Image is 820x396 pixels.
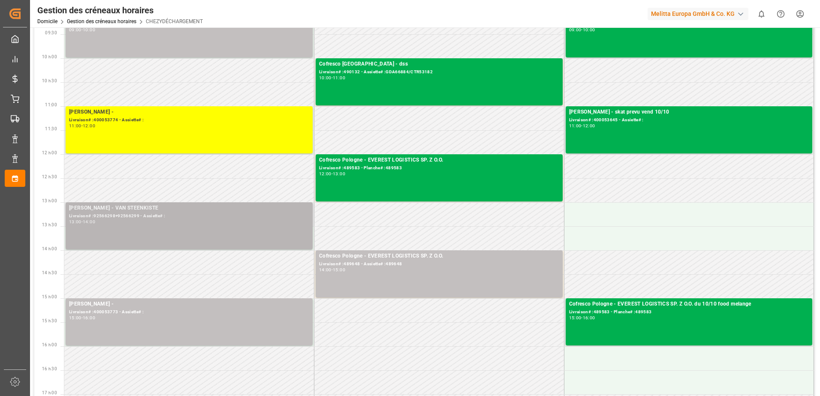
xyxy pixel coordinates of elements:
div: 12:00 [583,124,595,128]
div: - [581,28,582,32]
div: 11:00 [333,76,345,80]
button: Melitta Europa GmbH & Co. KG [648,6,752,22]
span: 11:00 [45,102,57,107]
div: 09:00 [569,28,582,32]
div: Livraison# :400053773 - Assiette# : [69,309,309,316]
div: [PERSON_NAME] - [69,300,309,309]
span: 10 h 00 [42,54,57,59]
div: Livraison# :400053645 - Assiette# : [569,117,809,124]
div: 16:00 [583,316,595,320]
a: Domicile [37,18,57,24]
button: Afficher 0 nouvelles notifications [752,4,771,24]
span: 14 h 30 [42,270,57,275]
div: [PERSON_NAME] - VAN STEENKISTE [69,204,309,213]
div: - [81,28,83,32]
font: Melitta Europa GmbH & Co. KG [651,9,735,18]
span: 09:30 [45,30,57,35]
span: 10 h 30 [42,78,57,83]
div: - [81,124,83,128]
div: Cofresco Pologne - EVEREST LOGISTICS SP. Z O.O. [319,252,559,261]
span: 13 h 00 [42,198,57,203]
div: 11:00 [69,124,81,128]
div: Cofresco Pologne - EVEREST LOGISTICS SP. Z O.O. du 10/10 food melange [569,300,809,309]
div: Livraison# :490132 - Assiette# :GDA66884/CTR53182 [319,69,559,76]
div: 13:00 [69,220,81,224]
div: Livraison# :92566298+92566299 - Assiette# : [69,213,309,220]
div: 12:00 [319,172,332,176]
div: 14:00 [83,220,95,224]
div: Livraison# :489583 - Planche# :489583 [569,309,809,316]
span: 15 h 00 [42,294,57,299]
div: 09:00 [69,28,81,32]
div: 10:00 [319,76,332,80]
div: - [81,316,83,320]
div: 16:00 [83,316,95,320]
div: 15:00 [569,316,582,320]
div: 15:00 [69,316,81,320]
span: 11:30 [45,126,57,131]
div: Cofresco [GEOGRAPHIC_DATA] - dss [319,60,559,69]
button: Centre d’aide [771,4,790,24]
span: 16 h 00 [42,342,57,347]
a: Gestion des créneaux horaires [67,18,136,24]
div: 10:00 [583,28,595,32]
span: 15 h 30 [42,318,57,323]
div: Livraison# :489583 - Planche# :489583 [319,165,559,172]
span: 16 h 30 [42,366,57,371]
div: - [581,316,582,320]
div: 15:00 [333,268,345,272]
div: Livraison# :489648 - Assiette# :489648 [319,261,559,268]
span: 12 h 30 [42,174,57,179]
div: 11:00 [569,124,582,128]
div: [PERSON_NAME] - skat prevu vend 10/10 [569,108,809,117]
div: 12:00 [83,124,95,128]
div: Cofresco Pologne - EVEREST LOGISTICS SP. Z O.O. [319,156,559,165]
span: 14 h 00 [42,246,57,251]
div: [PERSON_NAME] - [69,108,309,117]
div: - [332,76,333,80]
div: - [581,124,582,128]
span: 13 h 30 [42,222,57,227]
div: 13:00 [333,172,345,176]
div: - [332,268,333,272]
div: Livraison# :400053774 - Assiette# : [69,117,309,124]
div: 10:00 [83,28,95,32]
span: 12 h 00 [42,150,57,155]
div: Gestion des créneaux horaires [37,4,203,17]
div: - [81,220,83,224]
div: - [332,172,333,176]
span: 17 h 00 [42,390,57,395]
div: 14:00 [319,268,332,272]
